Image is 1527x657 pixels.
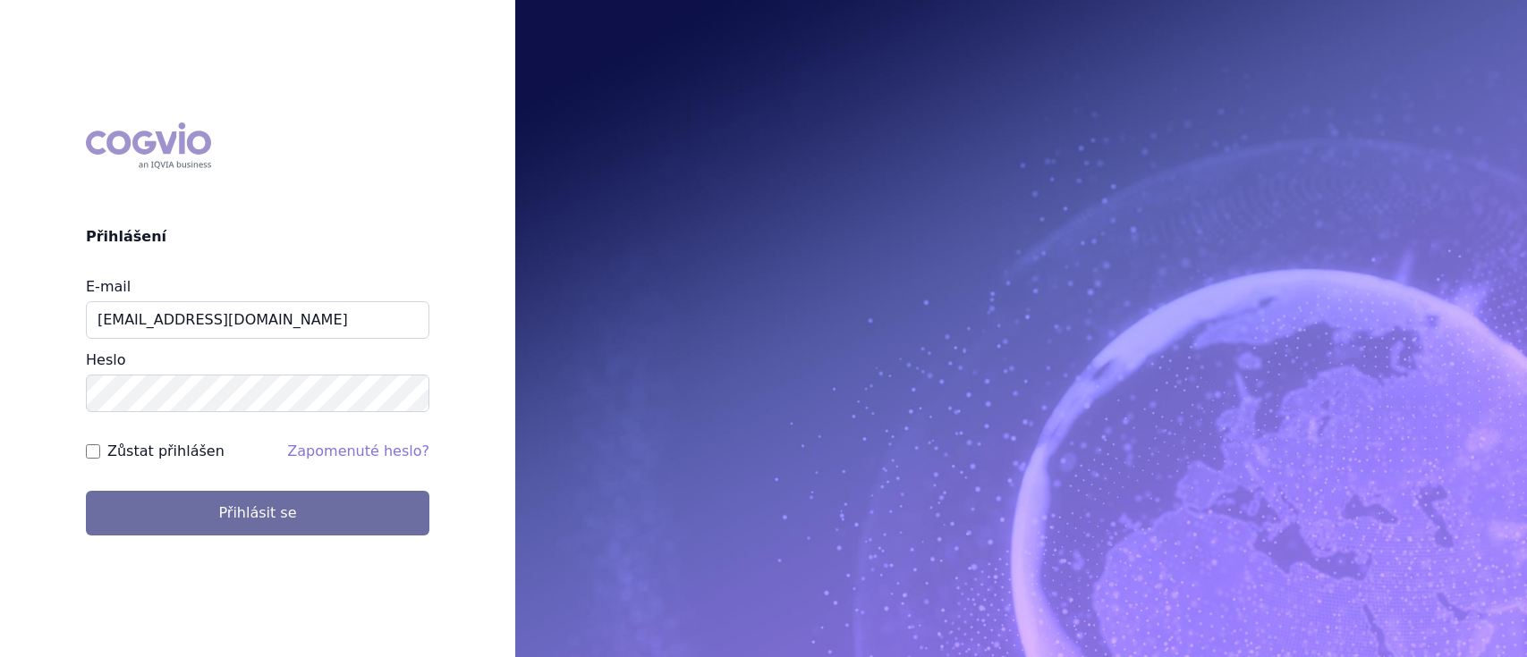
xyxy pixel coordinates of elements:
label: Heslo [86,351,125,368]
button: Přihlásit se [86,491,429,535]
h2: Přihlášení [86,226,429,248]
label: Zůstat přihlášen [107,441,225,462]
div: COGVIO [86,122,211,169]
label: E-mail [86,278,131,295]
a: Zapomenuté heslo? [287,442,429,459]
